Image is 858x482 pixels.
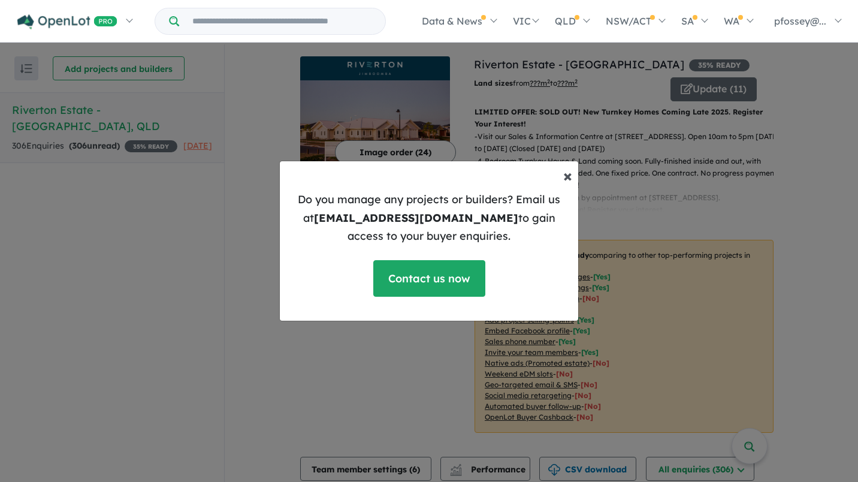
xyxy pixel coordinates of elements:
span: pfossey@... [774,15,826,27]
b: [EMAIL_ADDRESS][DOMAIN_NAME] [314,211,518,225]
img: Openlot PRO Logo White [17,14,117,29]
input: Try estate name, suburb, builder or developer [182,8,383,34]
span: × [563,165,572,186]
p: Do you manage any projects or builders? Email us at to gain access to your buyer enquiries. [289,191,569,246]
a: Contact us now [373,260,485,297]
